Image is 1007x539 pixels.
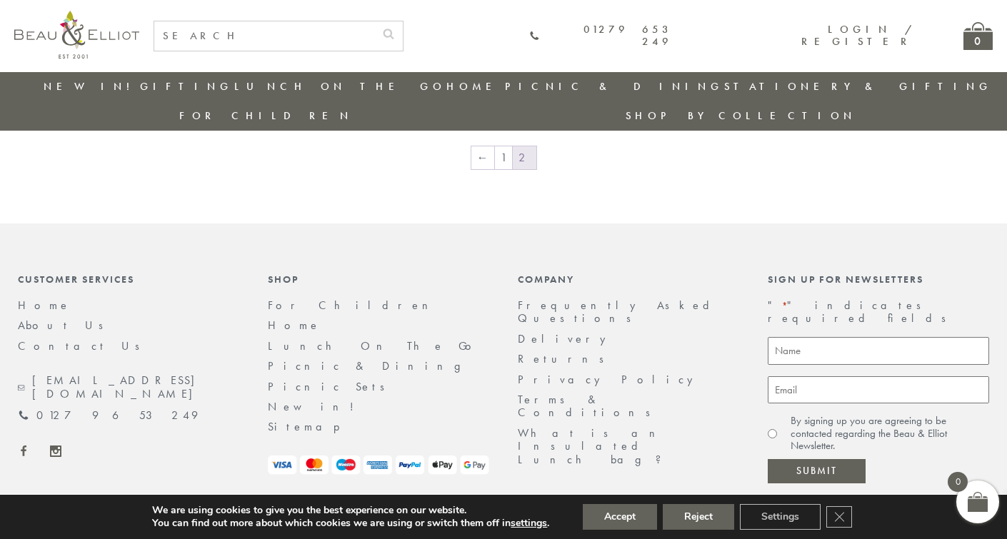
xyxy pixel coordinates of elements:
a: New in! [268,399,364,414]
div: Company [518,273,739,285]
img: logo [14,11,139,59]
button: Close GDPR Cookie Banner [826,506,852,528]
a: For Children [179,109,353,123]
a: Privacy Policy [518,372,701,387]
a: 0 [963,22,993,50]
span: Page 2 [513,146,536,169]
a: [EMAIL_ADDRESS][DOMAIN_NAME] [18,374,239,401]
a: Picnic & Dining [505,79,723,94]
a: 01279 653 249 [529,24,672,49]
button: Accept [583,504,657,530]
a: Picnic Sets [268,379,394,394]
a: Stationery & Gifting [724,79,992,94]
a: Returns [518,351,613,366]
span: 0 [948,472,968,492]
a: Delivery [518,331,613,346]
a: About Us [18,318,113,333]
p: We are using cookies to give you the best experience on our website. [152,504,549,517]
a: What is an Insulated Lunch bag? [518,425,673,467]
input: SEARCH [154,21,374,51]
input: Email [768,376,989,404]
a: Lunch On The Go [268,338,480,353]
a: Contact Us [18,338,149,353]
div: Shop [268,273,489,285]
p: " " indicates required fields [768,299,989,326]
a: Home [446,79,503,94]
a: For Children [268,298,439,313]
img: payment-logos.png [268,455,489,475]
a: Frequently Asked Questions [518,298,718,326]
button: Reject [663,504,734,530]
a: Gifting [140,79,233,94]
input: Submit [768,459,866,483]
a: Page 1 [495,146,512,169]
input: Name [768,337,989,365]
label: By signing up you are agreeing to be contacted regarding the Beau & Elliot Newsletter. [791,415,989,452]
nav: Product Pagination [18,145,989,173]
div: Sign up for newsletters [768,273,989,285]
a: 01279 653 249 [18,409,198,422]
a: Sitemap [268,419,359,434]
a: Terms & Conditions [518,392,660,420]
p: You can find out more about which cookies we are using or switch them off in . [152,517,549,530]
a: Login / Register [801,22,913,49]
a: ← [471,146,494,169]
a: New in! [44,79,139,94]
a: Picnic & Dining [268,358,475,373]
a: Home [268,318,321,333]
a: Shop by collection [626,109,856,123]
a: Lunch On The Go [234,79,446,94]
button: settings [511,517,547,530]
button: Settings [740,504,821,530]
a: Home [18,298,71,313]
div: Customer Services [18,273,239,285]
